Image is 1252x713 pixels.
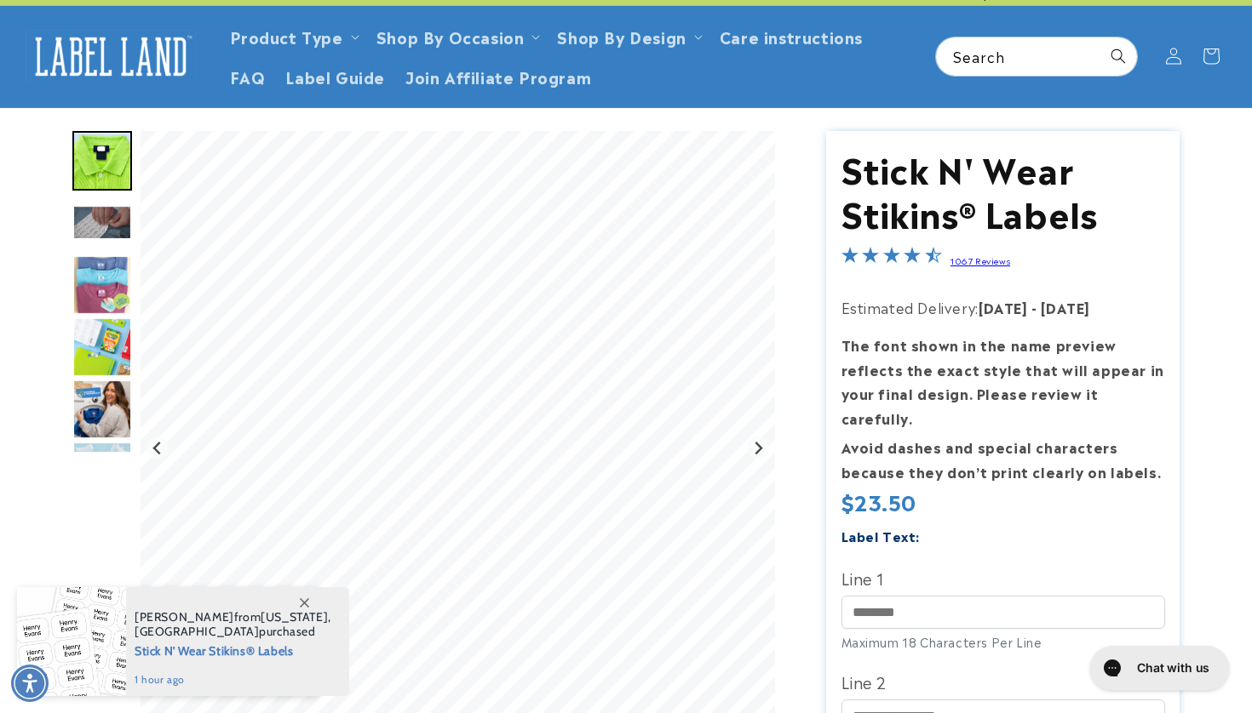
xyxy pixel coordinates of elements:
summary: Product Type [220,16,366,56]
span: Label Guide [285,66,385,86]
img: Label Land [26,30,196,83]
div: Go to slide 7 [72,442,132,501]
div: Maximum 18 Characters Per Line [841,633,1165,651]
div: Accessibility Menu [11,665,49,702]
div: Go to slide 4 [72,255,132,315]
span: Care instructions [720,26,863,46]
a: Product Type [230,25,343,48]
button: Next slide [747,436,770,459]
span: from , purchased [135,610,331,639]
img: Stick N' Wear® Labels - Label Land [72,317,132,377]
summary: Shop By Design [547,16,709,56]
a: Join Affiliate Program [395,56,601,96]
a: Label Guide [275,56,395,96]
span: FAQ [230,66,266,86]
p: Estimated Delivery: [841,295,1165,320]
span: [GEOGRAPHIC_DATA] [135,624,259,639]
a: FAQ [220,56,276,96]
strong: Avoid dashes and special characters because they don’t print clearly on labels. [841,436,1162,482]
strong: [DATE] [1041,297,1090,317]
strong: [DATE] [979,297,1028,317]
div: Go to slide 3 [72,193,132,253]
a: Label Land [20,24,203,89]
img: Stick N' Wear® Labels - Label Land [72,131,132,191]
span: Shop By Occasion [376,26,525,46]
summary: Shop By Occasion [366,16,548,56]
button: Previous slide [146,436,169,459]
iframe: Gorgias live chat messenger [1082,640,1235,696]
strong: - [1031,297,1037,317]
img: Stick N' Wear® Labels - Label Land [72,379,132,439]
div: Go to slide 2 [72,131,132,191]
img: Stick N' Wear® Labels - Label Land [72,442,132,501]
label: Line 1 [841,564,1165,591]
div: Go to slide 6 [72,379,132,439]
img: null [72,205,132,240]
span: 4.7-star overall rating [841,248,942,269]
button: Search [1100,37,1137,75]
strong: The font shown in the name preview reflects the exact style that will appear in your final design... [841,334,1164,428]
span: [PERSON_NAME] [135,609,234,625]
label: Label Text: [841,526,921,545]
span: [US_STATE] [261,609,328,625]
label: Line 2 [841,668,1165,695]
img: Stick N' Wear® Labels - Label Land [72,255,132,315]
span: Join Affiliate Program [405,66,591,86]
a: 1067 Reviews [950,254,1010,266]
span: $23.50 [841,488,917,515]
a: Care instructions [709,16,873,56]
div: Go to slide 5 [72,317,132,377]
a: Shop By Design [557,25,686,48]
h1: Stick N' Wear Stikins® Labels [841,145,1165,234]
